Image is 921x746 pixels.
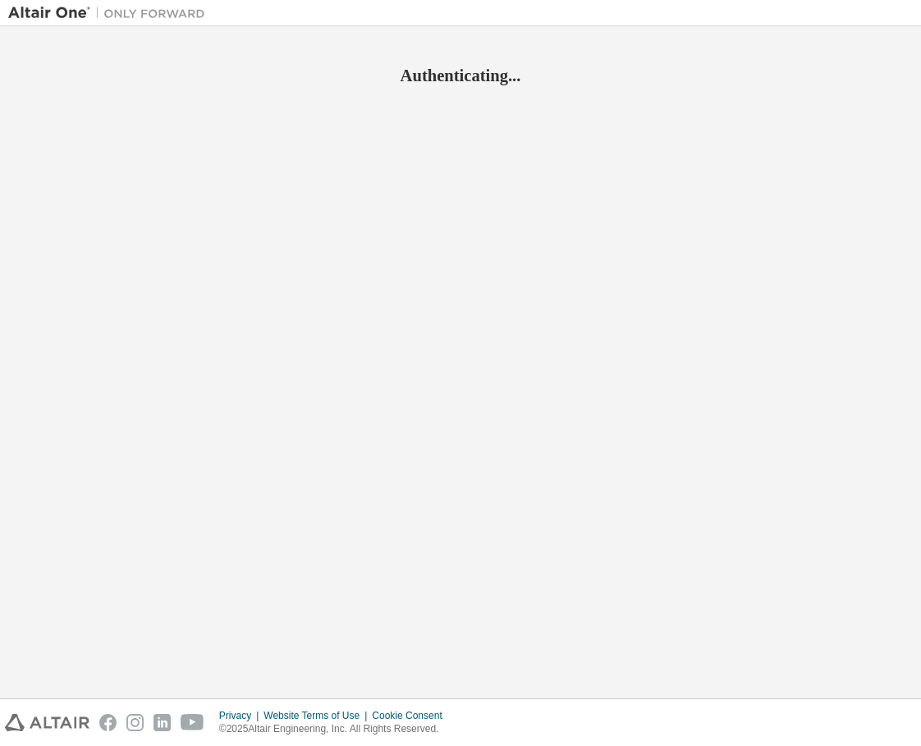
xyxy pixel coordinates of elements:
h2: Authenticating... [8,65,913,86]
div: Website Terms of Use [263,709,372,722]
img: linkedin.svg [153,714,171,731]
img: youtube.svg [181,714,204,731]
div: Privacy [219,709,263,722]
img: altair_logo.svg [5,714,89,731]
img: Altair One [8,5,213,21]
div: Cookie Consent [372,709,451,722]
p: © 2025 Altair Engineering, Inc. All Rights Reserved. [219,722,452,736]
img: instagram.svg [126,714,144,731]
img: facebook.svg [99,714,117,731]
